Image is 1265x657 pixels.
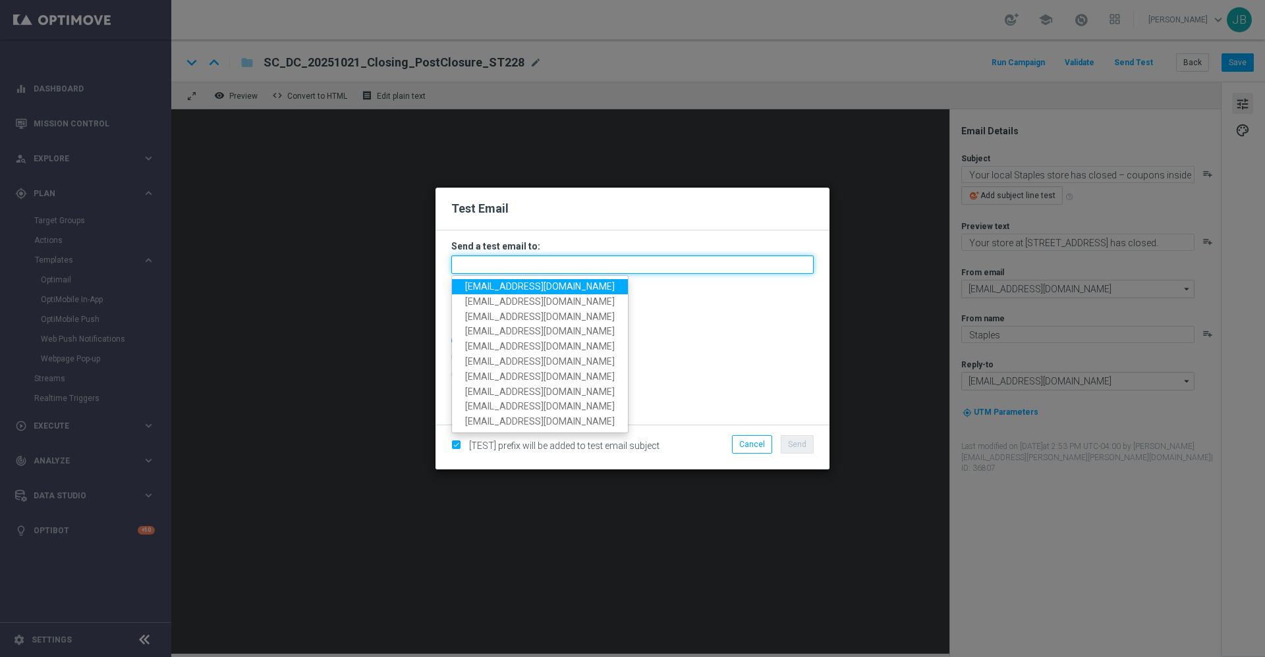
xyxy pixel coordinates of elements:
[465,401,615,411] span: [EMAIL_ADDRESS][DOMAIN_NAME]
[465,341,615,352] span: [EMAIL_ADDRESS][DOMAIN_NAME]
[465,326,615,336] span: [EMAIL_ADDRESS][DOMAIN_NAME]
[452,294,628,309] a: [EMAIL_ADDRESS][DOMAIN_NAME]
[465,356,615,367] span: [EMAIL_ADDRESS][DOMAIN_NAME]
[465,371,615,382] span: [EMAIL_ADDRESS][DOMAIN_NAME]
[732,435,772,454] button: Cancel
[452,384,628,399] a: [EMAIL_ADDRESS][DOMAIN_NAME]
[465,386,615,396] span: [EMAIL_ADDRESS][DOMAIN_NAME]
[452,324,628,339] a: [EMAIL_ADDRESS][DOMAIN_NAME]
[451,277,814,289] p: Separate multiple addresses with commas
[465,296,615,307] span: [EMAIL_ADDRESS][DOMAIN_NAME]
[788,440,806,449] span: Send
[452,309,628,324] a: [EMAIL_ADDRESS][DOMAIN_NAME]
[465,281,615,292] span: [EMAIL_ADDRESS][DOMAIN_NAME]
[452,399,628,414] a: [EMAIL_ADDRESS][DOMAIN_NAME]
[452,279,628,294] a: [EMAIL_ADDRESS][DOMAIN_NAME]
[452,339,628,354] a: [EMAIL_ADDRESS][DOMAIN_NAME]
[781,435,814,454] button: Send
[451,201,814,217] h2: Test Email
[465,416,615,427] span: [EMAIL_ADDRESS][DOMAIN_NAME]
[465,311,615,321] span: [EMAIL_ADDRESS][DOMAIN_NAME]
[451,240,814,252] h3: Send a test email to:
[452,354,628,369] a: [EMAIL_ADDRESS][DOMAIN_NAME]
[469,440,660,451] span: [TEST] prefix will be added to test email subject
[452,369,628,384] a: [EMAIL_ADDRESS][DOMAIN_NAME]
[451,315,814,327] p: Email with customer data
[452,414,628,429] a: [EMAIL_ADDRESS][DOMAIN_NAME]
